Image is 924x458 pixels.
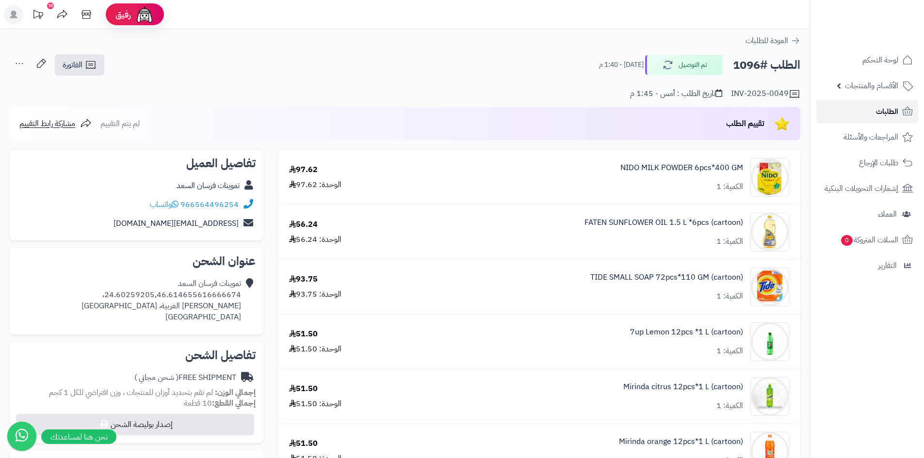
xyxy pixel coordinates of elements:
[623,381,743,393] a: Mirinda citrus 12pcs*1 L (cartoon)
[49,387,213,398] span: لم تقم بتحديد أوزان للمنتجات ، وزن افتراضي للكل 1 كجم
[584,217,743,228] a: FATEN SUNFLOWER OIL 1.5 L *6pcs (cartoon)
[746,35,788,47] span: العودة للطلبات
[862,53,898,67] span: لوحة التحكم
[17,158,256,169] h2: تفاصيل العميل
[289,438,318,449] div: 51.50
[113,218,239,229] a: [EMAIL_ADDRESS][DOMAIN_NAME]
[825,182,898,195] span: إشعارات التحويلات البنكية
[177,180,240,191] a: تموينات فرسان السعد
[816,151,918,174] a: طلبات الإرجاع
[180,199,239,210] a: 966564496254
[135,5,154,24] img: ai-face.png
[289,179,341,190] div: الوحدة: 97.62
[212,397,256,409] strong: إجمالي القطع:
[878,207,897,221] span: العملاء
[716,400,743,411] div: الكمية: 1
[134,372,236,383] div: FREE SHIPMENT
[19,118,75,129] span: مشاركة رابط التقييم
[630,327,743,338] a: 7up Lemon 12pcs *1 L (cartoon)
[630,88,722,99] div: تاريخ الطلب : أمس - 1:45 م
[840,233,898,247] span: السلات المتروكة
[19,118,92,129] a: مشاركة رابط التقييم
[746,35,800,47] a: العودة للطلبات
[841,235,853,246] span: 0
[816,254,918,277] a: التقارير
[289,164,318,175] div: 97.62
[289,219,318,230] div: 56.24
[816,203,918,226] a: العملاء
[215,387,256,398] strong: إجمالي الوزن:
[55,54,104,76] a: الفاتورة
[845,79,898,93] span: الأقسام والمنتجات
[716,181,743,192] div: الكمية: 1
[81,278,241,322] div: تموينات فرسان السعد 24.60259205,46.614655616666674، [PERSON_NAME] الغربية، [GEOGRAPHIC_DATA] [GEO...
[16,414,254,435] button: إصدار بوليصة الشحن
[289,344,341,355] div: الوحدة: 51.50
[731,88,800,100] div: INV-2025-0049
[751,213,789,252] img: 1747453930-Fatin-Sunflower-Oil-Box-Of-6-bot-90x90.jpg
[816,177,918,200] a: إشعارات التحويلات البنكية
[100,118,140,129] span: لم يتم التقييم
[619,436,743,447] a: Mirinda orange 12pcs*1 L (cartoon)
[184,397,256,409] small: 10 قطعة
[26,5,50,27] a: تحديثات المنصة
[17,255,256,267] h2: عنوان الشحن
[150,199,178,210] a: واتساب
[751,158,789,197] img: 1747317328-71XMfYal7QL._AC_SL1500-90x90.jpg
[716,346,743,357] div: الكمية: 1
[620,162,743,174] a: NIDO MILK POWDER 6pcs*400 GM
[878,259,897,272] span: التقارير
[751,322,789,361] img: 1747540828-789ab214-413e-4ccd-b32f-1699f0bc-90x90.jpg
[816,48,918,72] a: لوحة التحكم
[816,100,918,123] a: الطلبات
[289,234,341,245] div: الوحدة: 56.24
[816,228,918,252] a: السلات المتروكة0
[134,372,178,383] span: ( شحن مجاني )
[733,55,800,75] h2: الطلب #1096
[876,105,898,118] span: الطلبات
[289,398,341,410] div: الوحدة: 51.50
[63,59,82,71] span: الفاتورة
[289,383,318,395] div: 51.50
[726,118,764,129] span: تقييم الطلب
[115,9,131,20] span: رفيق
[599,60,644,70] small: [DATE] - 1:40 م
[590,272,743,283] a: TIDE SMALL SOAP 72pcs*110 GM (cartoon)
[716,236,743,247] div: الكمية: 1
[816,126,918,149] a: المراجعات والأسئلة
[47,2,54,9] div: 10
[289,274,318,285] div: 93.75
[751,268,789,306] img: 1747485777-d4e99b88-bc72-454d-93a2-c59a38dd-90x90.jpg
[645,55,723,75] button: تم التوصيل
[751,377,789,416] img: 1747566256-XP8G23evkchGmxKUr8YaGb2gsq2hZno4-90x90.jpg
[859,156,898,170] span: طلبات الإرجاع
[843,130,898,144] span: المراجعات والأسئلة
[289,329,318,340] div: 51.50
[17,349,256,361] h2: تفاصيل الشحن
[289,289,341,300] div: الوحدة: 93.75
[716,291,743,302] div: الكمية: 1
